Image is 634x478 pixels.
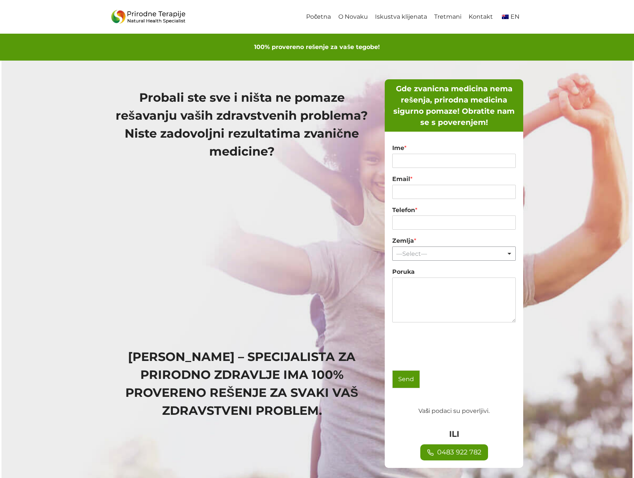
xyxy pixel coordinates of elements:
a: 0483 922 782 [420,444,488,460]
a: Tretmani [430,9,465,25]
label: Zemlja [392,237,516,245]
iframe: Silvio Novak - Specijalista prirodnog zdravlja [111,179,373,327]
a: Kontakt [465,9,497,25]
p: Vaši podaci su poverljivi. [385,406,523,416]
h6: 100% provereno rešenje za vaše tegobe! [9,43,625,52]
a: O Novaku [335,9,371,25]
label: Email [392,175,516,183]
h4: ILI [385,428,523,440]
h2: [PERSON_NAME] – SPECIJALISTA ZA PRIRODNO ZDRAVLJE IMA 100% PROVERENO REŠENJE ZA SVAKI VAŠ ZDRAVST... [111,348,373,420]
label: Poruka [392,268,516,276]
label: Telefon [392,206,516,214]
a: Početna [303,9,335,25]
div: —Select— [396,250,507,257]
h5: Gde zvanicna medicina nema rešenja, prirodna medicina sigurno pomaze! Obratite nam se s poverenjem! [388,83,519,128]
a: en_AUEN [497,9,523,25]
label: Ime [392,144,516,152]
span: 0483 922 782 [437,447,481,458]
a: Iskustva klijenata [371,9,430,25]
span: EN [510,13,519,20]
img: English [502,15,509,19]
img: Prirodne_Terapije_Logo - Prirodne Terapije [111,8,186,26]
button: Send [392,370,420,388]
nav: Primary Navigation [303,9,523,25]
iframe: reCAPTCHA [392,330,506,386]
h1: Probali ste sve i ništa ne pomaze rešavanju vaših zdravstvenih problema? Niste zadovoljni rezulta... [111,89,373,160]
